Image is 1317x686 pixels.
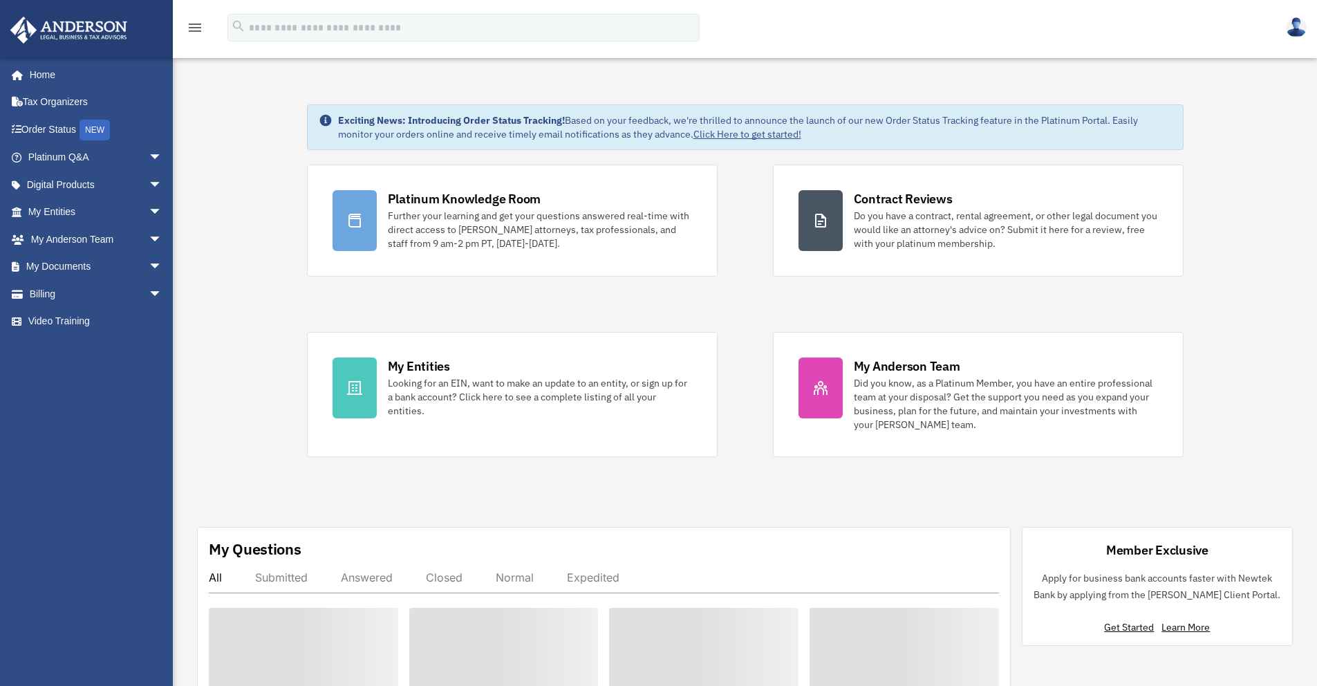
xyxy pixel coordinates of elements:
[307,165,718,277] a: Platinum Knowledge Room Further your learning and get your questions answered real-time with dire...
[773,332,1184,457] a: My Anderson Team Did you know, as a Platinum Member, you have an entire professional team at your...
[338,113,1172,141] div: Based on your feedback, we're thrilled to announce the launch of our new Order Status Tracking fe...
[388,376,692,418] div: Looking for an EIN, want to make an update to an entity, or sign up for a bank account? Click her...
[1034,570,1281,604] p: Apply for business bank accounts faster with Newtek Bank by applying from the [PERSON_NAME] Clien...
[338,114,565,127] strong: Exciting News: Introducing Order Status Tracking!
[854,190,953,207] div: Contract Reviews
[149,171,176,199] span: arrow_drop_down
[10,198,183,226] a: My Entitiesarrow_drop_down
[10,253,183,281] a: My Documentsarrow_drop_down
[307,332,718,457] a: My Entities Looking for an EIN, want to make an update to an entity, or sign up for a bank accoun...
[10,171,183,198] a: Digital Productsarrow_drop_down
[1104,621,1159,633] a: Get Started
[388,358,450,375] div: My Entities
[388,190,541,207] div: Platinum Knowledge Room
[255,571,308,584] div: Submitted
[149,144,176,172] span: arrow_drop_down
[10,115,183,144] a: Order StatusNEW
[149,280,176,308] span: arrow_drop_down
[231,19,246,34] i: search
[773,165,1184,277] a: Contract Reviews Do you have a contract, rental agreement, or other legal document you would like...
[1106,541,1208,559] div: Member Exclusive
[10,308,183,335] a: Video Training
[149,253,176,281] span: arrow_drop_down
[10,144,183,171] a: Platinum Q&Aarrow_drop_down
[1161,621,1210,633] a: Learn More
[10,225,183,253] a: My Anderson Teamarrow_drop_down
[149,225,176,254] span: arrow_drop_down
[854,209,1158,250] div: Do you have a contract, rental agreement, or other legal document you would like an attorney's ad...
[10,89,183,116] a: Tax Organizers
[10,61,176,89] a: Home
[10,280,183,308] a: Billingarrow_drop_down
[854,376,1158,432] div: Did you know, as a Platinum Member, you have an entire professional team at your disposal? Get th...
[693,128,801,140] a: Click Here to get started!
[149,198,176,227] span: arrow_drop_down
[567,571,619,584] div: Expedited
[6,17,131,44] img: Anderson Advisors Platinum Portal
[80,120,110,140] div: NEW
[341,571,393,584] div: Answered
[209,539,301,559] div: My Questions
[1286,17,1307,37] img: User Pic
[426,571,463,584] div: Closed
[187,24,203,36] a: menu
[854,358,960,375] div: My Anderson Team
[496,571,534,584] div: Normal
[209,571,222,584] div: All
[388,209,692,250] div: Further your learning and get your questions answered real-time with direct access to [PERSON_NAM...
[187,19,203,36] i: menu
